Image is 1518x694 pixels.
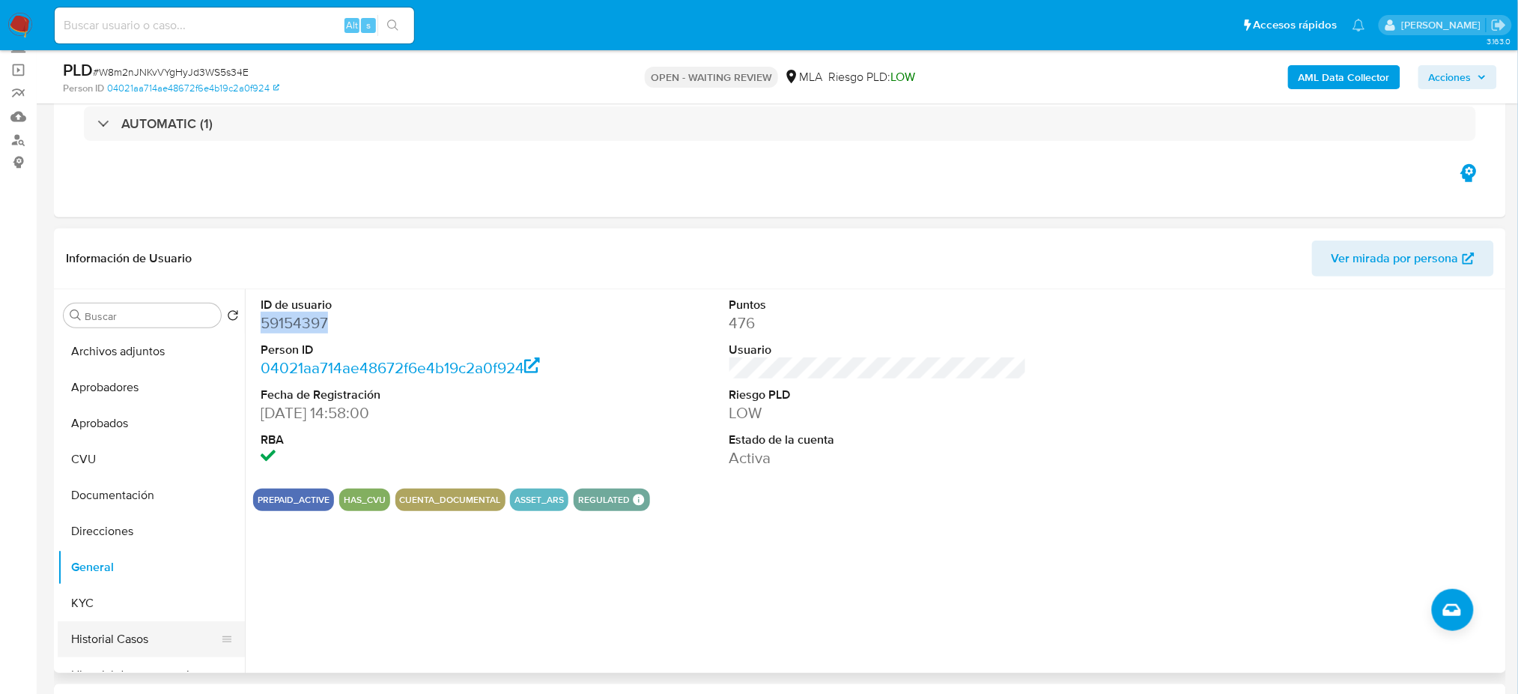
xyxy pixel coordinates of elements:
b: PLD [63,58,93,82]
button: search-icon [377,15,408,36]
button: Aprobadores [58,369,245,405]
dd: 476 [729,313,1027,334]
button: Ver mirada por persona [1312,241,1494,277]
a: Salir [1491,17,1507,33]
button: Buscar [70,310,82,322]
span: 3.163.0 [1487,35,1511,47]
button: Aprobados [58,405,245,441]
button: Acciones [1418,65,1497,89]
p: OPEN - WAITING REVIEW [645,67,778,88]
div: AUTOMATIC (1) [84,106,1476,141]
button: General [58,549,245,585]
dt: Person ID [261,342,558,358]
p: abril.medzovich@mercadolibre.com [1401,18,1486,32]
dt: Fecha de Registración [261,387,558,403]
span: Ver mirada por persona [1332,241,1459,277]
dd: LOW [729,402,1027,423]
span: s [366,18,371,32]
dt: Puntos [729,297,1027,313]
button: AML Data Collector [1288,65,1400,89]
button: CVU [58,441,245,477]
a: 04021aa714ae48672f6e4b19c2a0f924 [107,82,279,95]
button: Direcciones [58,513,245,549]
a: Notificaciones [1352,19,1365,31]
dd: 59154397 [261,313,558,334]
button: Volver al orden por defecto [227,310,239,326]
h1: Información de Usuario [66,251,192,266]
div: MLA [784,69,822,85]
span: Acciones [1429,65,1472,89]
span: Riesgo PLD: [828,69,915,85]
a: 04021aa714ae48672f6e4b19c2a0f924 [261,357,540,378]
dd: Activa [729,447,1027,468]
span: Accesos rápidos [1254,17,1338,33]
button: Historial Casos [58,621,233,657]
span: Alt [346,18,358,32]
span: # W8m2nJNKvVYgHyJd3WS5s34E [93,64,249,79]
button: Archivos adjuntos [58,334,245,369]
dt: Riesgo PLD [729,387,1027,403]
span: LOW [890,68,915,85]
h3: AUTOMATIC (1) [121,115,213,132]
button: Documentación [58,477,245,513]
dt: RBA [261,432,558,448]
button: Historial de conversaciones [58,657,245,693]
b: AML Data Collector [1299,65,1390,89]
dt: Estado de la cuenta [729,432,1027,448]
dd: [DATE] 14:58:00 [261,402,558,423]
dt: ID de usuario [261,297,558,313]
input: Buscar [85,310,215,323]
dt: Usuario [729,342,1027,358]
b: Person ID [63,82,104,95]
input: Buscar usuario o caso... [55,16,414,35]
button: KYC [58,585,245,621]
